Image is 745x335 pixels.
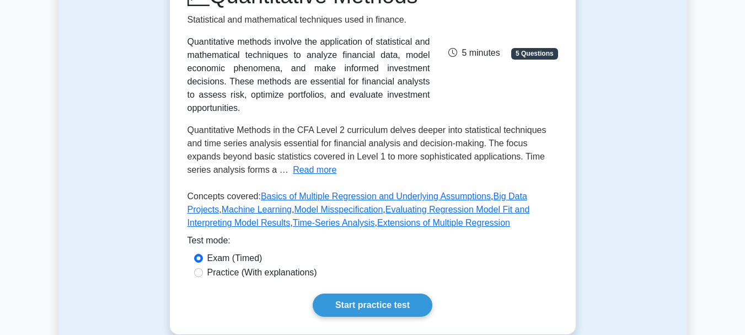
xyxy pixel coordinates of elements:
[187,192,527,214] a: Big Data Projects
[261,192,491,201] a: Basics of Multiple Regression and Underlying Assumptions
[293,218,375,227] a: Time-Series Analysis
[187,190,558,234] p: Concepts covered: , , , , , ,
[313,294,432,317] a: Start practice test
[377,218,510,227] a: Extensions of Multiple Regression
[187,35,430,115] div: Quantitative methods involve the application of statistical and mathematical techniques to analyz...
[294,205,383,214] a: Model Misspecification
[187,125,546,174] span: Quantitative Methods in the CFA Level 2 curriculum delves deeper into statistical techniques and ...
[207,252,262,265] label: Exam (Timed)
[448,48,500,57] span: 5 minutes
[511,48,558,59] span: 5 Questions
[293,163,336,177] button: Read more
[187,234,558,252] div: Test mode:
[207,266,317,279] label: Practice (With explanations)
[187,13,430,26] p: Statistical and mathematical techniques used in finance.
[222,205,292,214] a: Machine Learning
